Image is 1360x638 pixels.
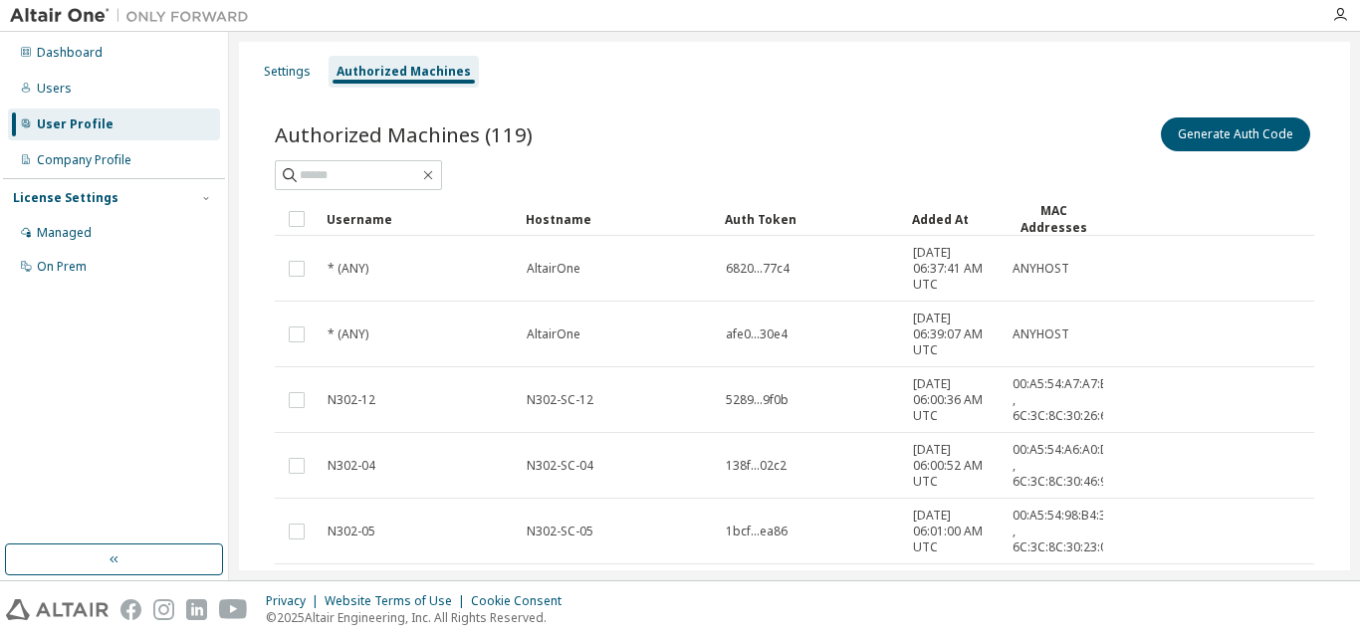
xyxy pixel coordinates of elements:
[912,203,996,235] div: Added At
[6,599,109,620] img: altair_logo.svg
[527,261,580,277] span: AltairOne
[1013,376,1114,424] span: 00:A5:54:A7:A7:EC , 6C:3C:8C:30:26:62
[726,458,787,474] span: 138f...02c2
[1013,508,1114,555] span: 00:A5:54:98:B4:35 , 6C:3C:8C:30:23:04
[1013,326,1069,342] span: ANYHOST
[264,64,311,80] div: Settings
[1012,202,1095,236] div: MAC Addresses
[1013,442,1117,490] span: 00:A5:54:A6:A0:DB , 6C:3C:8C:30:46:9E
[527,392,593,408] span: N302-SC-12
[726,326,788,342] span: afe0...30e4
[327,203,510,235] div: Username
[37,225,92,241] div: Managed
[37,116,113,132] div: User Profile
[527,326,580,342] span: AltairOne
[527,458,593,474] span: N302-SC-04
[328,524,375,539] span: N302-05
[725,203,896,235] div: Auth Token
[219,599,248,620] img: youtube.svg
[726,261,790,277] span: 6820...77c4
[37,45,103,61] div: Dashboard
[37,81,72,97] div: Users
[913,442,995,490] span: [DATE] 06:00:52 AM UTC
[275,120,533,148] span: Authorized Machines (119)
[10,6,259,26] img: Altair One
[328,392,375,408] span: N302-12
[337,64,471,80] div: Authorized Machines
[186,599,207,620] img: linkedin.svg
[726,524,788,539] span: 1bcf...ea86
[37,152,131,168] div: Company Profile
[328,326,368,342] span: * (ANY)
[328,458,375,474] span: N302-04
[471,593,573,609] div: Cookie Consent
[526,203,709,235] div: Hostname
[266,609,573,626] p: © 2025 Altair Engineering, Inc. All Rights Reserved.
[726,392,789,408] span: 5289...9f0b
[527,524,593,539] span: N302-SC-05
[153,599,174,620] img: instagram.svg
[913,376,995,424] span: [DATE] 06:00:36 AM UTC
[120,599,141,620] img: facebook.svg
[1161,117,1310,151] button: Generate Auth Code
[37,259,87,275] div: On Prem
[913,508,995,555] span: [DATE] 06:01:00 AM UTC
[1013,261,1069,277] span: ANYHOST
[13,190,118,206] div: License Settings
[266,593,325,609] div: Privacy
[913,311,995,358] span: [DATE] 06:39:07 AM UTC
[325,593,471,609] div: Website Terms of Use
[328,261,368,277] span: * (ANY)
[913,245,995,293] span: [DATE] 06:37:41 AM UTC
